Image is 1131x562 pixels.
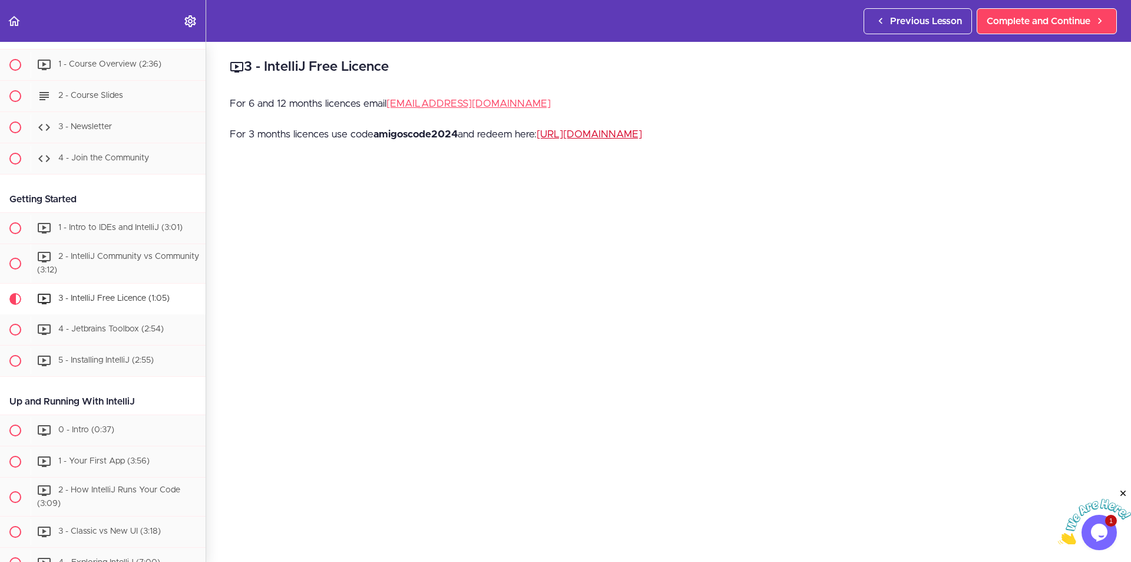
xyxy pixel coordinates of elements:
span: Previous Lesson [890,14,962,28]
span: 0 - Intro (0:37) [58,426,114,434]
span: Complete and Continue [987,14,1090,28]
a: Complete and Continue [977,8,1117,34]
a: Previous Lesson [864,8,972,34]
p: For 3 months licences use code and redeem here: [230,126,1107,143]
svg: Back to course curriculum [7,14,21,28]
span: 3 - Classic vs New UI (3:18) [58,528,161,536]
span: 1 - Your First App (3:56) [58,457,150,465]
span: 2 - Course Slides [58,91,123,100]
span: 4 - Join the Community [58,154,149,162]
span: 2 - IntelliJ Community vs Community (3:12) [37,252,199,274]
h2: 3 - IntelliJ Free Licence [230,57,1107,77]
a: [EMAIL_ADDRESS][DOMAIN_NAME] [386,98,551,109]
span: 4 - Jetbrains Toolbox (2:54) [58,325,164,333]
span: 3 - Newsletter [58,123,112,131]
svg: Settings Menu [183,14,197,28]
span: 1 - Course Overview (2:36) [58,60,161,68]
strong: amigoscode2024 [373,129,458,139]
span: 5 - Installing IntelliJ (2:55) [58,356,154,364]
a: [URL][DOMAIN_NAME] [537,129,642,139]
span: 3 - IntelliJ Free Licence (1:05) [58,294,170,303]
iframe: chat widget [1058,488,1131,544]
span: 1 - Intro to IDEs and IntelliJ (3:01) [58,224,183,232]
p: For 6 and 12 months licences email [230,95,1107,113]
span: 2 - How IntelliJ Runs Your Code (3:09) [37,486,180,508]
